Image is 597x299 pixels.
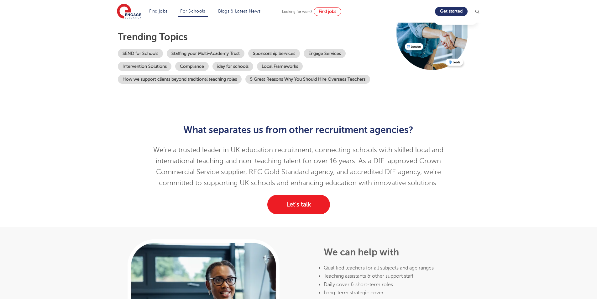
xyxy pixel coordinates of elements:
a: Let's talk [267,195,330,214]
a: Compliance [175,62,209,71]
li: Qualified teachers for all subjects and age ranges [324,264,463,272]
a: For Schools [180,9,205,13]
a: Local Frameworks [257,62,303,71]
a: Find jobs [149,9,168,13]
a: SEND for Schools [118,49,163,58]
h2: What separates us from other recruitment agencies? [145,125,452,135]
a: How we support clients beyond traditional teaching roles [118,75,242,84]
span: Find jobs [319,9,336,14]
li: Long-term strategic cover [324,289,463,297]
img: Engage Education [117,4,141,19]
a: iday for schools [212,62,253,71]
h3: Trending topics [118,31,390,43]
h2: We can help with [324,247,463,258]
a: Find jobs [314,7,341,16]
li: Teaching assistants & other support staff [324,272,463,280]
a: Get started [435,7,468,16]
a: 5 Great Reasons Why You Should Hire Overseas Teachers [245,75,370,84]
span: Looking for work? [282,9,312,14]
a: Blogs & Latest News [218,9,261,13]
a: Sponsorship Services [248,49,300,58]
li: Daily cover & short-term roles [324,280,463,288]
a: Engage Services [304,49,346,58]
a: Staffing your Multi-Academy Trust [167,49,244,58]
p: We’re a trusted leader in UK education recruitment, connecting schools with skilled local and int... [145,145,452,189]
a: Intervention Solutions [118,62,171,71]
